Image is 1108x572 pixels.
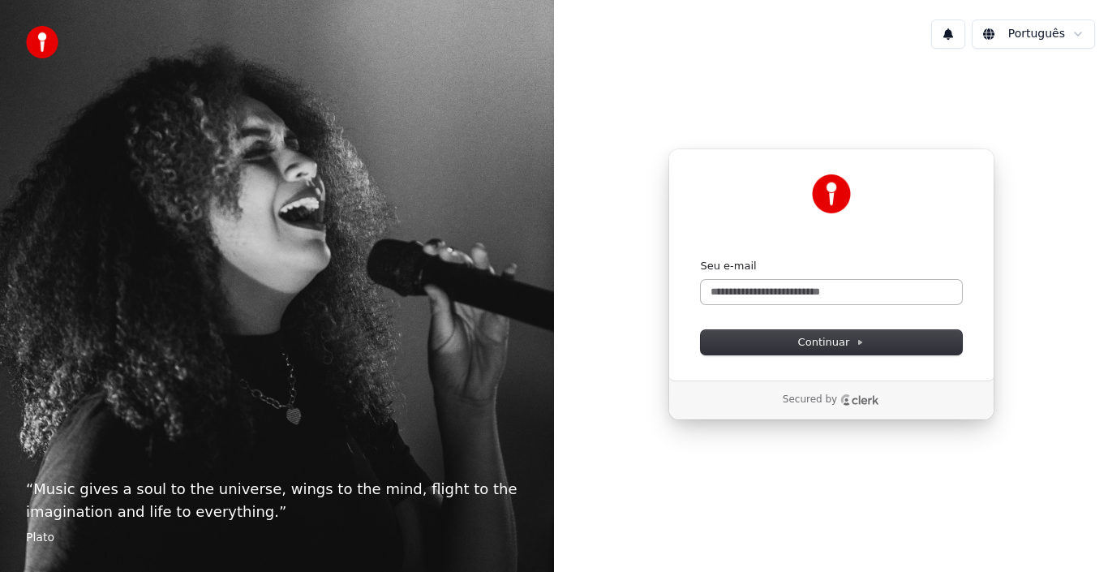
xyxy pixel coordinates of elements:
p: “ Music gives a soul to the universe, wings to the mind, flight to the imagination and life to ev... [26,478,528,523]
label: Seu e-mail [701,259,757,273]
footer: Plato [26,530,528,546]
img: youka [26,26,58,58]
img: Youka [812,174,851,213]
button: Continuar [701,330,962,355]
a: Clerk logo [840,394,879,406]
p: Secured by [783,394,837,406]
span: Continuar [798,335,865,350]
